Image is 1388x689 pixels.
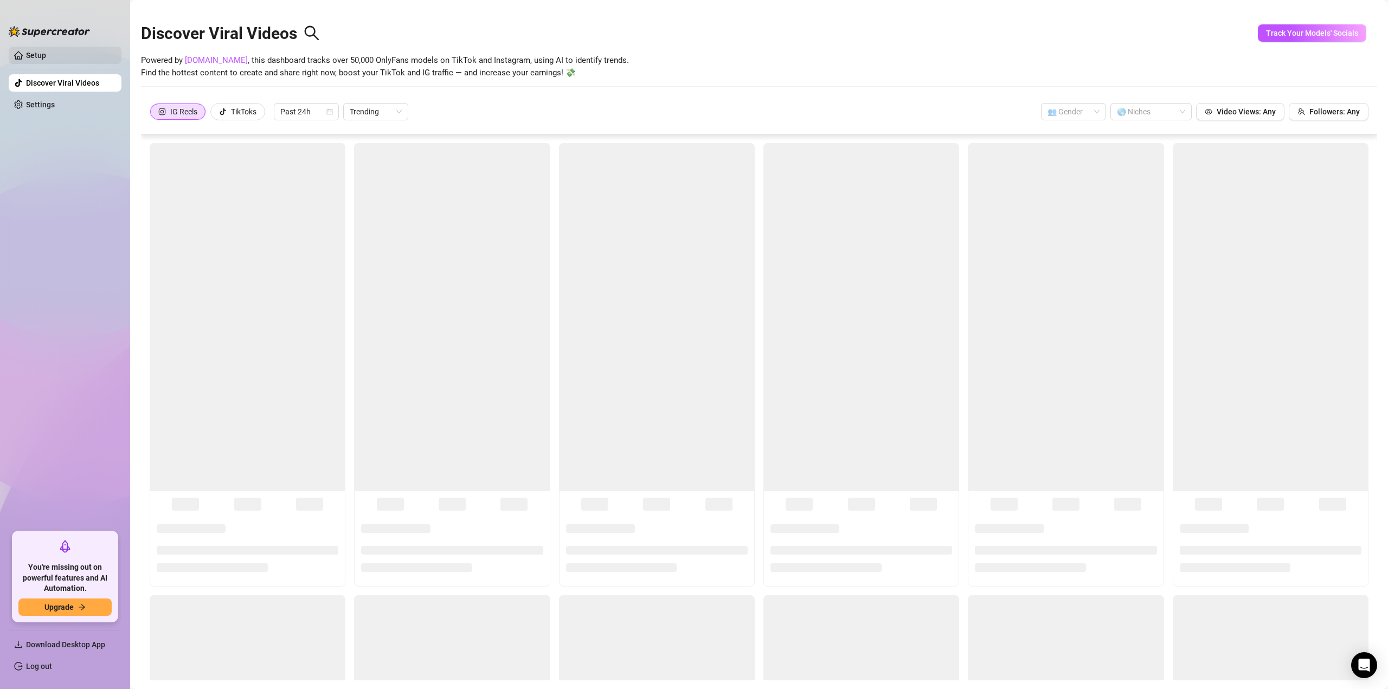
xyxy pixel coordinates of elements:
[26,100,55,109] a: Settings
[1217,107,1276,116] span: Video Views: Any
[26,640,105,649] span: Download Desktop App
[1309,107,1360,116] span: Followers: Any
[1258,24,1366,42] button: Track Your Models' Socials
[231,104,256,120] div: TikToks
[1297,108,1305,115] span: team
[350,104,402,120] span: Trending
[1205,108,1212,115] span: eye
[26,79,99,87] a: Discover Viral Videos
[78,603,86,611] span: arrow-right
[326,108,333,115] span: calendar
[59,540,72,553] span: rocket
[170,104,197,120] div: IG Reels
[26,51,46,60] a: Setup
[18,598,112,616] button: Upgradearrow-right
[1289,103,1368,120] button: Followers: Any
[158,108,166,115] span: instagram
[141,54,629,80] span: Powered by , this dashboard tracks over 50,000 OnlyFans models on TikTok and Instagram, using AI ...
[185,55,248,65] a: [DOMAIN_NAME]
[26,662,52,671] a: Log out
[141,23,320,44] h2: Discover Viral Videos
[44,603,74,611] span: Upgrade
[14,640,23,649] span: download
[304,25,320,41] span: search
[18,562,112,594] span: You're missing out on powerful features and AI Automation.
[1196,103,1284,120] button: Video Views: Any
[1266,29,1358,37] span: Track Your Models' Socials
[1351,652,1377,678] div: Open Intercom Messenger
[280,104,332,120] span: Past 24h
[219,108,227,115] span: tik-tok
[9,26,90,37] img: logo-BBDzfeDw.svg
